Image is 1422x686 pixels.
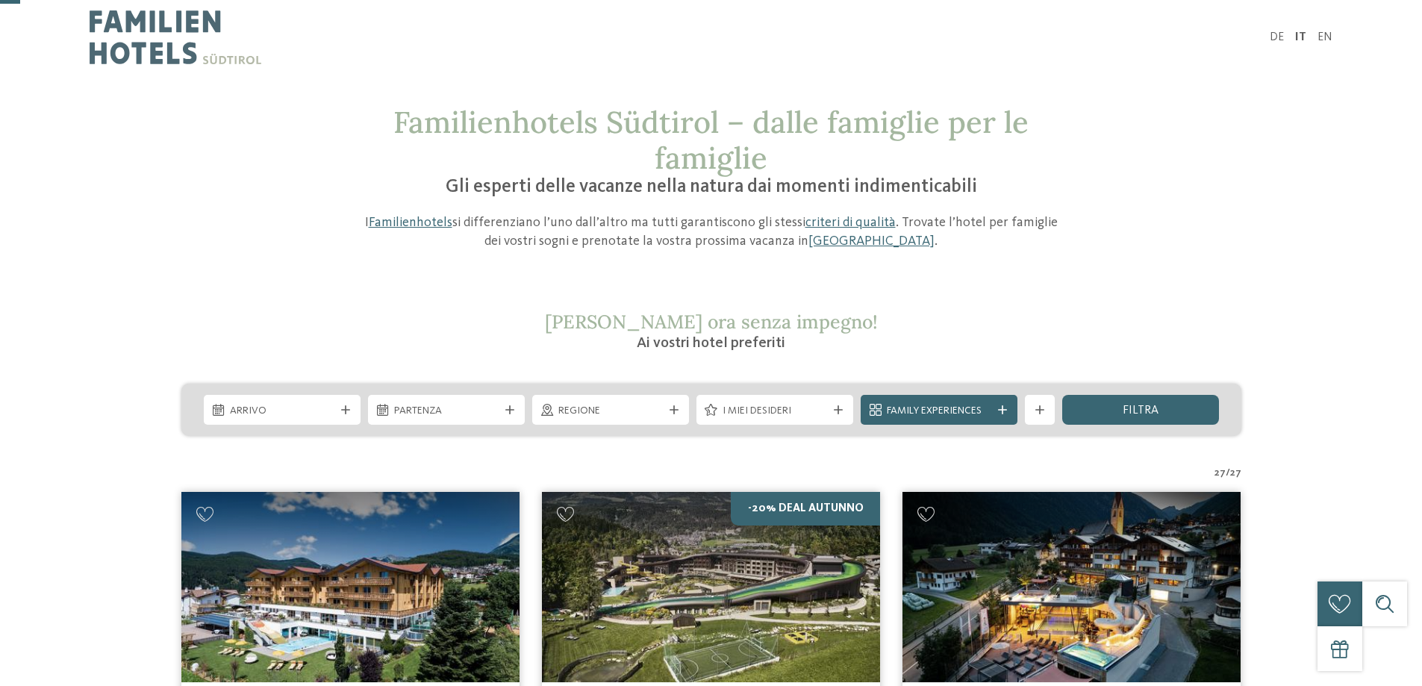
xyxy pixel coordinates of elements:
span: Familienhotels Südtirol – dalle famiglie per le famiglie [393,103,1029,177]
span: Family Experiences [887,404,991,419]
span: filtra [1123,405,1159,417]
a: criteri di qualità [805,216,896,229]
span: [PERSON_NAME] ora senza impegno! [545,310,878,334]
a: IT [1295,31,1306,43]
span: Partenza [394,404,499,419]
span: Gli esperti delle vacanze nella natura dai momenti indimenticabili [446,178,977,196]
span: Ai vostri hotel preferiti [637,336,785,351]
img: Cercate un hotel per famiglie? Qui troverete solo i migliori! [542,492,880,682]
span: Regione [558,404,663,419]
p: I si differenziano l’uno dall’altro ma tutti garantiscono gli stessi . Trovate l’hotel per famigl... [357,213,1066,251]
a: Familienhotels [369,216,452,229]
span: 27 [1230,466,1241,481]
a: [GEOGRAPHIC_DATA] [808,234,935,248]
img: Cercate un hotel per famiglie? Qui troverete solo i migliori! [902,492,1241,682]
span: I miei desideri [723,404,827,419]
span: Arrivo [230,404,334,419]
a: DE [1270,31,1284,43]
span: / [1226,466,1230,481]
span: 27 [1214,466,1226,481]
img: Family Home Alpenhof **** [181,492,520,682]
a: EN [1317,31,1332,43]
